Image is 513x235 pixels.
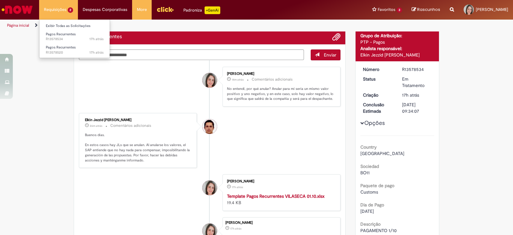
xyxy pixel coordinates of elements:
[230,227,241,231] time: 29/09/2025 17:21:46
[232,78,244,82] time: 30/09/2025 10:04:50
[360,170,370,176] span: BO11
[90,124,102,128] time: 30/09/2025 09:52:32
[85,133,192,163] p: Buenos días. En estos casos hay JLs que se anulan. Al anularse los valores, el SAP entiende que n...
[252,77,293,82] small: Comentários adicionais
[360,163,379,169] b: Sociedad
[227,72,334,76] div: [PERSON_NAME]
[46,32,76,37] span: Pagos Recurrentes
[402,66,432,73] div: R13578534
[417,6,440,13] span: Rascunhos
[85,118,192,122] div: Elkin Jezzid [PERSON_NAME]
[358,66,398,73] dt: Número
[332,33,341,41] button: Adicionar anexos
[39,19,110,58] ul: Requisições
[137,6,147,13] span: More
[232,78,244,82] span: 14m atrás
[227,193,324,199] a: Template Pagos Recurrentes VILASECA 01.10.xlsx
[68,7,73,13] span: 2
[476,7,508,12] span: [PERSON_NAME]
[402,76,432,89] div: Em Tratamento
[230,227,241,231] span: 17h atrás
[360,228,397,233] span: PAGAMENTO 1/10
[360,151,404,156] span: [GEOGRAPHIC_DATA]
[402,92,419,98] span: 17h atrás
[202,180,217,195] div: Bruna De Lima
[225,221,337,225] div: [PERSON_NAME]
[360,208,374,214] span: [DATE]
[358,92,398,98] dt: Criação
[7,23,29,28] a: Página inicial
[412,7,440,13] a: Rascunhos
[378,6,395,13] span: Favoritos
[402,92,432,98] div: 29/09/2025 17:21:46
[46,45,76,50] span: Pagos Recurrentes
[360,144,377,150] b: Country
[90,124,102,128] span: 26m atrás
[324,52,336,58] span: Enviar
[39,31,110,43] a: Aberto R13578534 : Pagos Recurrentes
[358,101,398,114] dt: Conclusão Estimada
[232,185,243,189] span: 17h atrás
[227,179,334,183] div: [PERSON_NAME]
[202,119,217,134] div: Elkin Jezzid Rugeles Vargas
[39,44,110,56] a: Aberto R13578520 : Pagos Recurrentes
[205,6,220,14] p: +GenAi
[360,183,394,188] b: Paquete de pago
[360,32,434,39] div: Grupo de Atribuição:
[156,4,174,14] img: click_logo_yellow_360x200.png
[397,7,402,13] span: 3
[360,221,381,227] b: Descrição
[183,6,220,14] div: Padroniza
[232,185,243,189] time: 29/09/2025 17:21:41
[5,20,337,31] ul: Trilhas de página
[402,101,432,114] div: [DATE] 09:34:07
[358,76,398,82] dt: Status
[360,202,384,208] b: Dia de Pago
[227,86,334,101] p: No entendí, por qué anular? Anular para mí sería un mismo valor positivo y uno negativo, y en est...
[360,189,378,195] span: Customs
[89,37,104,41] time: 29/09/2025 17:21:47
[46,37,104,42] span: R13578534
[79,49,304,60] textarea: Digite sua mensagem aqui...
[360,45,434,52] div: Analista responsável:
[44,6,66,13] span: Requisições
[46,50,104,55] span: R13578520
[360,52,434,58] div: Elkin Jezzid [PERSON_NAME]
[360,39,434,45] div: PTP - Pagos
[83,6,127,13] span: Despesas Corporativas
[110,123,151,128] small: Comentários adicionais
[227,193,334,206] div: 19.4 KB
[89,37,104,41] span: 17h atrás
[39,22,110,30] a: Exibir Todas as Solicitações
[202,73,217,88] div: Bruna De Lima
[89,50,104,55] span: 17h atrás
[89,50,104,55] time: 29/09/2025 17:19:51
[1,3,34,16] img: ServiceNow
[311,49,341,60] button: Enviar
